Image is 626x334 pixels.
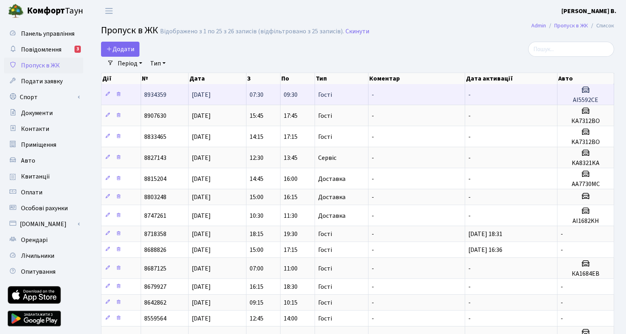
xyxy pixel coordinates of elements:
span: Таун [27,4,83,18]
span: 12:30 [250,154,263,162]
th: Тип [315,73,368,84]
span: Гості [318,284,332,290]
span: 15:00 [250,246,263,254]
span: 8907630 [144,111,166,120]
a: Спорт [4,89,83,105]
a: Скинути [345,28,369,35]
span: 8688826 [144,246,166,254]
span: 8747261 [144,211,166,220]
h5: КА7312ВО [561,117,611,125]
span: Гості [318,315,332,322]
span: Опитування [21,267,55,276]
span: [DATE] [192,90,211,99]
span: - [372,298,374,307]
a: [PERSON_NAME] В. [561,6,616,16]
span: - [561,246,563,254]
span: [DATE] [192,111,211,120]
a: Лічильники [4,248,83,264]
span: Сервіс [318,155,336,161]
a: Приміщення [4,137,83,153]
span: - [468,154,471,162]
img: logo.png [8,3,24,19]
span: 19:30 [284,230,298,238]
span: Авто [21,156,35,165]
div: Відображено з 1 по 25 з 26 записів (відфільтровано з 25 записів). [160,28,344,35]
span: - [468,175,471,183]
span: - [561,298,563,307]
span: Приміщення [21,140,56,149]
span: 11:00 [284,264,298,273]
div: 3 [74,46,81,53]
span: [DATE] [192,246,211,254]
span: 15:00 [250,193,263,202]
span: 16:00 [284,175,298,183]
span: 16:15 [250,282,263,291]
span: Доставка [318,194,345,200]
th: По [281,73,315,84]
span: 07:00 [250,264,263,273]
a: Admin [531,21,546,30]
span: Особові рахунки [21,204,68,213]
b: Комфорт [27,4,65,17]
span: 8934359 [144,90,166,99]
span: Гості [318,92,332,98]
span: - [372,282,374,291]
span: [DATE] [192,154,211,162]
span: Гості [318,265,332,272]
span: [DATE] [192,282,211,291]
span: - [468,264,471,273]
span: [DATE] [192,230,211,238]
a: Подати заявку [4,73,83,89]
span: 8679927 [144,282,166,291]
span: - [468,211,471,220]
span: 14:15 [250,132,263,141]
span: 8718358 [144,230,166,238]
span: Квитанції [21,172,50,181]
span: 8827143 [144,154,166,162]
span: Орендарі [21,236,48,244]
span: 14:00 [284,314,298,323]
span: - [468,90,471,99]
h5: АА7730МС [561,180,611,188]
span: - [372,230,374,238]
a: Панель управління [4,26,83,42]
span: - [372,211,374,220]
th: З [246,73,281,84]
a: Пропуск в ЖК [554,21,588,30]
span: Панель управління [21,29,74,38]
span: - [372,175,374,183]
span: 11:30 [284,211,298,220]
button: Переключити навігацію [99,4,119,17]
a: Особові рахунки [4,200,83,216]
span: 07:30 [250,90,263,99]
span: 8642862 [144,298,166,307]
span: 17:15 [284,132,298,141]
span: Пропуск в ЖК [101,23,158,37]
th: № [141,73,188,84]
span: 17:45 [284,111,298,120]
th: Дата [189,73,246,84]
span: Гості [318,299,332,306]
th: Дата активації [465,73,557,84]
span: Гості [318,231,332,237]
a: Документи [4,105,83,121]
span: Додати [106,45,134,54]
span: Повідомлення [21,45,61,54]
h5: КА1684ЕВ [561,270,611,278]
span: Доставка [318,176,345,182]
span: 8833465 [144,132,166,141]
span: - [468,111,471,120]
span: Гості [318,247,332,253]
span: [DATE] [192,193,211,202]
h5: KA7312BO [561,138,611,146]
span: - [468,298,471,307]
span: 10:15 [284,298,298,307]
span: [DATE] [192,132,211,141]
span: - [561,314,563,323]
span: - [372,193,374,202]
span: - [468,132,471,141]
input: Пошук... [528,42,614,57]
span: [DATE] [192,175,211,183]
span: Лічильники [21,251,54,260]
span: 18:30 [284,282,298,291]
